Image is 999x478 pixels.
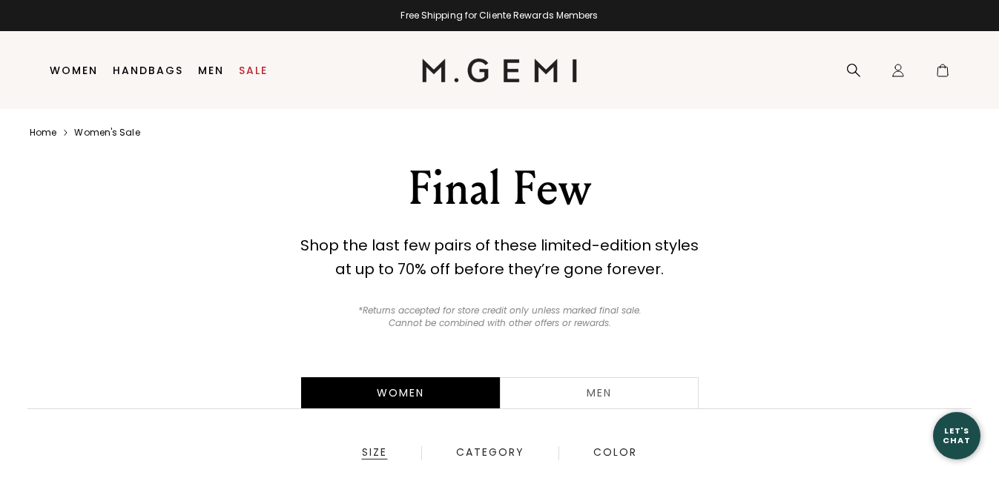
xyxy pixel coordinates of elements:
a: Sale [239,64,268,76]
div: Let's Chat [933,426,980,445]
div: Women [301,377,500,408]
div: Final Few [225,162,775,216]
div: Category [455,446,525,459]
a: Women's sale [74,127,139,139]
a: Men [198,64,224,76]
a: Women [50,64,98,76]
a: Handbags [113,64,183,76]
a: Home [30,127,56,139]
img: M.Gemi [422,59,577,82]
p: *Returns accepted for store credit only unless marked final sale. Cannot be combined with other o... [349,305,650,330]
strong: Shop the last few pairs of these limited-edition styles at up to 70% off before they’re gone fore... [300,235,699,279]
div: Size [361,446,388,459]
a: Men [500,377,699,408]
div: Color [593,446,638,459]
